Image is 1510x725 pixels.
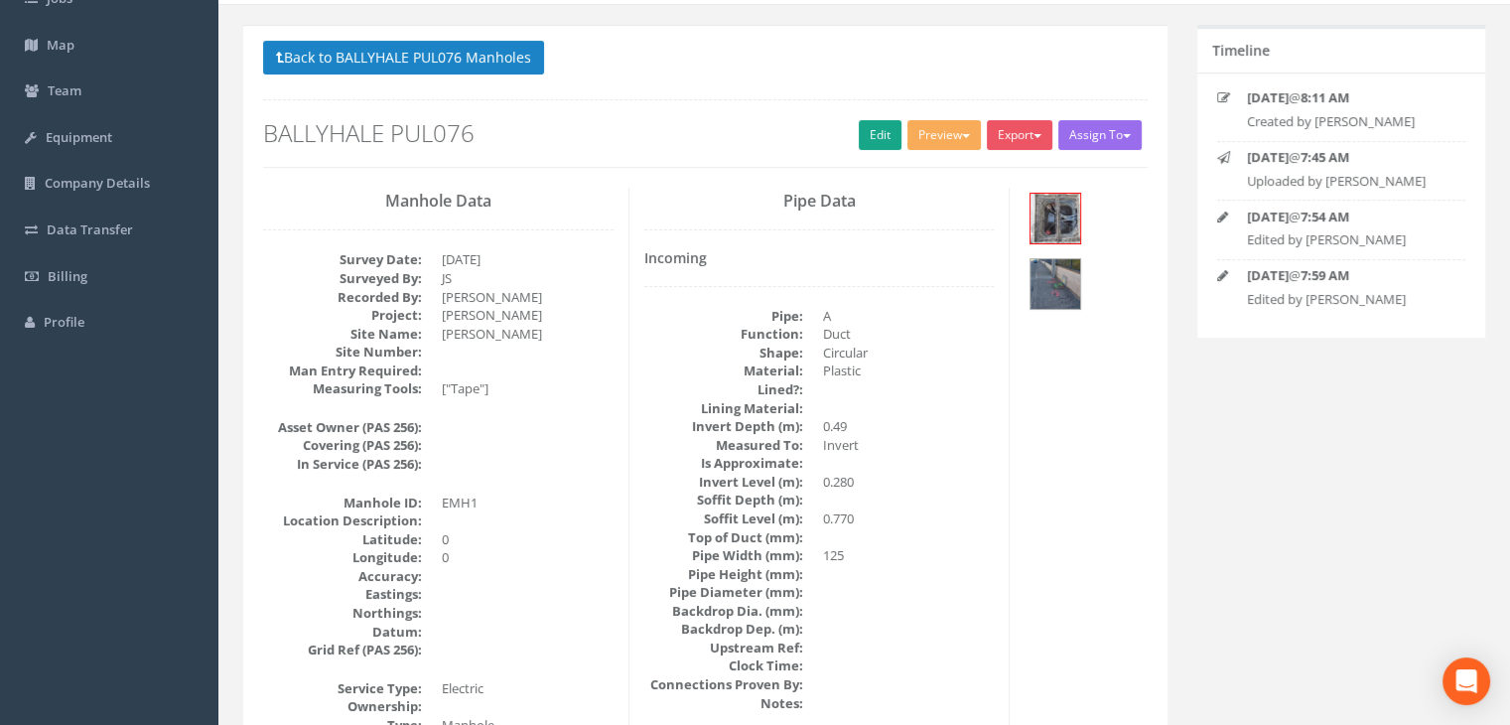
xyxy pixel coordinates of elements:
dt: Project: [263,306,422,325]
dd: Circular [823,344,995,362]
dd: Invert [823,436,995,455]
span: Equipment [46,128,112,146]
strong: [DATE] [1247,148,1289,166]
dt: Soffit Level (m): [644,509,803,528]
dd: [PERSON_NAME] [442,325,614,344]
h4: Incoming [644,250,995,265]
dt: Shape: [644,344,803,362]
dt: Top of Duct (mm): [644,528,803,547]
strong: [DATE] [1247,208,1289,225]
dt: Is Approximate: [644,454,803,473]
strong: 8:11 AM [1301,88,1349,106]
dt: Northings: [263,604,422,623]
div: Open Intercom Messenger [1442,657,1490,705]
dt: Location Description: [263,511,422,530]
dd: 0 [442,548,614,567]
dt: Latitude: [263,530,422,549]
dt: Backdrop Dia. (mm): [644,602,803,621]
dd: 125 [823,546,995,565]
span: Profile [44,313,84,331]
img: 8582b66c-c70c-5d7e-5e71-38bc0accfc74_804487e4-d600-3800-c0b9-e3dc2a8330c3_thumb.jpg [1030,194,1080,243]
p: Uploaded by [PERSON_NAME] [1247,172,1449,191]
p: Edited by [PERSON_NAME] [1247,230,1449,249]
strong: 7:54 AM [1301,208,1349,225]
dt: Ownership: [263,697,422,716]
h3: Manhole Data [263,193,614,211]
dt: Upstream Ref: [644,639,803,657]
a: Edit [859,120,901,150]
p: @ [1247,266,1449,285]
dt: Pipe Width (mm): [644,546,803,565]
button: Export [987,120,1052,150]
p: Edited by [PERSON_NAME] [1247,290,1449,309]
dd: EMH1 [442,494,614,512]
p: @ [1247,148,1449,167]
dt: Pipe Diameter (mm): [644,583,803,602]
dt: Lined?: [644,380,803,399]
dt: Function: [644,325,803,344]
h2: BALLYHALE PUL076 [263,120,1148,146]
span: Company Details [45,174,150,192]
dt: Eastings: [263,585,422,604]
dt: Longitude: [263,548,422,567]
dt: Invert Level (m): [644,473,803,492]
dt: Connections Proven By: [644,675,803,694]
dd: 0.770 [823,509,995,528]
img: 8582b66c-c70c-5d7e-5e71-38bc0accfc74_7ef1008c-fb6c-8ce5-8bd4-0a210105b813_thumb.jpg [1030,259,1080,309]
dt: Clock Time: [644,656,803,675]
dt: Measured To: [644,436,803,455]
dd: [PERSON_NAME] [442,306,614,325]
dd: Duct [823,325,995,344]
dt: Pipe: [644,307,803,326]
dt: Accuracy: [263,567,422,586]
dt: Covering (PAS 256): [263,436,422,455]
dd: [DATE] [442,250,614,269]
dt: Service Type: [263,679,422,698]
button: Preview [907,120,981,150]
h3: Pipe Data [644,193,995,211]
dd: JS [442,269,614,288]
dt: Material: [644,362,803,380]
dd: 0 [442,530,614,549]
dt: Measuring Tools: [263,379,422,398]
button: Assign To [1058,120,1142,150]
dt: Asset Owner (PAS 256): [263,418,422,437]
dt: Manhole ID: [263,494,422,512]
dt: Survey Date: [263,250,422,269]
span: Billing [48,267,87,285]
span: Data Transfer [47,220,133,238]
dt: Backdrop Dep. (m): [644,620,803,639]
dd: Electric [442,679,614,698]
dt: In Service (PAS 256): [263,455,422,474]
strong: [DATE] [1247,88,1289,106]
p: Created by [PERSON_NAME] [1247,112,1449,131]
dt: Pipe Height (mm): [644,565,803,584]
dt: Site Name: [263,325,422,344]
dd: [PERSON_NAME] [442,288,614,307]
dt: Surveyed By: [263,269,422,288]
p: @ [1247,88,1449,107]
dd: ["Tape"] [442,379,614,398]
dt: Recorded By: [263,288,422,307]
dt: Grid Ref (PAS 256): [263,641,422,659]
span: Team [48,81,81,99]
dt: Soffit Depth (m): [644,491,803,509]
dd: 0.280 [823,473,995,492]
dt: Invert Depth (m): [644,417,803,436]
span: Map [47,36,74,54]
strong: 7:59 AM [1301,266,1349,284]
dt: Notes: [644,694,803,713]
h5: Timeline [1212,43,1270,58]
dd: 0.49 [823,417,995,436]
p: @ [1247,208,1449,226]
strong: [DATE] [1247,266,1289,284]
dd: A [823,307,995,326]
dt: Lining Material: [644,399,803,418]
button: Back to BALLYHALE PUL076 Manholes [263,41,544,74]
dd: Plastic [823,362,995,380]
dt: Datum: [263,623,422,642]
strong: 7:45 AM [1301,148,1349,166]
dt: Site Number: [263,343,422,362]
dt: Man Entry Required: [263,362,422,380]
